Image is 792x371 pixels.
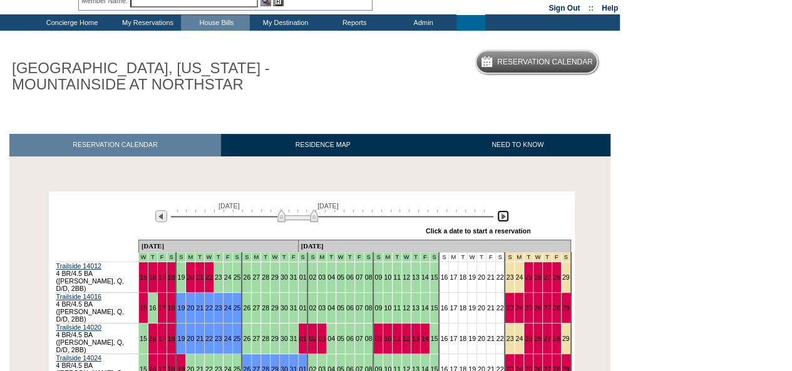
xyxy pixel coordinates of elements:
a: 21 [196,273,203,281]
td: Concierge Home [29,15,112,31]
td: 08 [364,323,373,353]
td: 29 [270,292,280,323]
td: 04 [327,292,336,323]
td: Mountains Mud Season - Fall 2025 [420,252,429,262]
a: 25 [234,335,241,342]
td: My Destination [250,15,319,31]
a: 26 [534,273,542,281]
td: [DATE] [138,240,298,252]
a: 25 [525,335,532,342]
a: RESIDENCE MAP [221,134,425,156]
td: 31 [289,323,298,353]
td: Mountains Mud Season - Fall 2025 [204,252,213,262]
td: 07 [354,323,364,353]
a: 27 [543,304,551,312]
td: 30 [279,262,289,292]
a: 25 [525,304,532,312]
td: M [449,252,458,262]
td: [DATE] [298,240,570,252]
td: Mountains Mud Season - Fall 2025 [279,252,289,262]
a: 20 [187,335,194,342]
td: 24 [515,262,524,292]
td: Thanksgiving [542,252,552,262]
td: 30 [279,323,289,353]
td: Thanksgiving [505,252,514,262]
td: 14 [420,292,429,323]
td: 22 [495,292,505,323]
td: Mountains Mud Season - Fall 2025 [364,252,373,262]
a: 28 [553,335,560,342]
td: 18 [458,292,468,323]
td: Mountains Mud Season - Fall 2025 [336,252,346,262]
td: 31 [289,262,298,292]
td: 24 [515,323,524,353]
a: Trailside 14012 [56,262,101,270]
td: 21 [486,262,495,292]
td: Mountains Mud Season - Fall 2025 [289,252,298,262]
td: 05 [336,262,346,292]
td: 05 [336,292,346,323]
td: Mountains Mud Season - Fall 2025 [393,252,402,262]
td: 07 [354,262,364,292]
td: 31 [289,292,298,323]
td: 10 [383,262,393,292]
a: 27 [543,273,551,281]
a: 22 [205,304,213,312]
td: Admin [388,15,456,31]
td: Thanksgiving [524,252,533,262]
a: Trailside 14024 [56,354,101,362]
h1: [GEOGRAPHIC_DATA], [US_STATE] - MOUNTAINSIDE AT NORTHSTAR [9,58,290,96]
td: 05 [336,323,346,353]
td: Mountains Mud Season - Fall 2025 [402,252,411,262]
td: F [486,252,495,262]
td: Mountains Mud Season - Fall 2025 [383,252,393,262]
a: 20 [187,273,194,281]
a: 12 [403,335,410,342]
td: Thanksgiving [533,252,543,262]
td: 23 [213,262,223,292]
td: 13 [411,292,420,323]
td: Mountains Mud Season - Fall 2025 [411,252,420,262]
a: 25 [234,304,241,312]
td: 06 [345,292,354,323]
td: Mountains Mud Season - Fall 2025 [195,252,205,262]
td: Thanksgiving [515,252,524,262]
td: 14 [420,262,429,292]
td: 19 [468,262,477,292]
td: 24 [223,262,232,292]
td: 4 BR/4.5 BA ([PERSON_NAME], Q, D/D, 2BB) [55,262,139,292]
td: 30 [279,292,289,323]
a: 28 [553,304,560,312]
td: Mountains Mud Season - Fall 2025 [232,252,242,262]
td: 4 BR/4.5 BA ([PERSON_NAME], Q, D/D, 2BB) [55,323,139,353]
td: Mountains Mud Season - Fall 2025 [327,252,336,262]
td: Mountains Mud Season - Fall 2025 [261,252,270,262]
td: Mountains Mud Season - Fall 2025 [373,252,383,262]
td: Mountains Mud Season - Fall 2025 [138,252,148,262]
a: 17 [158,273,166,281]
td: 11 [393,292,402,323]
a: 26 [534,304,542,312]
a: 24 [224,335,232,342]
div: Click a date to start a reservation [426,227,531,235]
a: 20 [187,304,194,312]
td: 19 [468,323,477,353]
td: 23 [505,262,514,292]
a: 16 [149,335,157,342]
td: 12 [402,292,411,323]
a: 02 [309,335,316,342]
td: 27 [252,323,261,353]
td: 17 [449,323,458,353]
td: Mountains Mud Season - Fall 2025 [167,252,176,262]
td: 29 [270,262,280,292]
td: S [439,252,448,262]
a: 15 [140,273,147,281]
a: 19 [177,304,185,312]
a: 22 [205,335,213,342]
td: 13 [411,262,420,292]
a: 24 [515,304,523,312]
a: 24 [224,304,232,312]
td: 04 [327,262,336,292]
td: 01 [298,292,307,323]
td: Mountains Mud Season - Fall 2025 [242,252,251,262]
